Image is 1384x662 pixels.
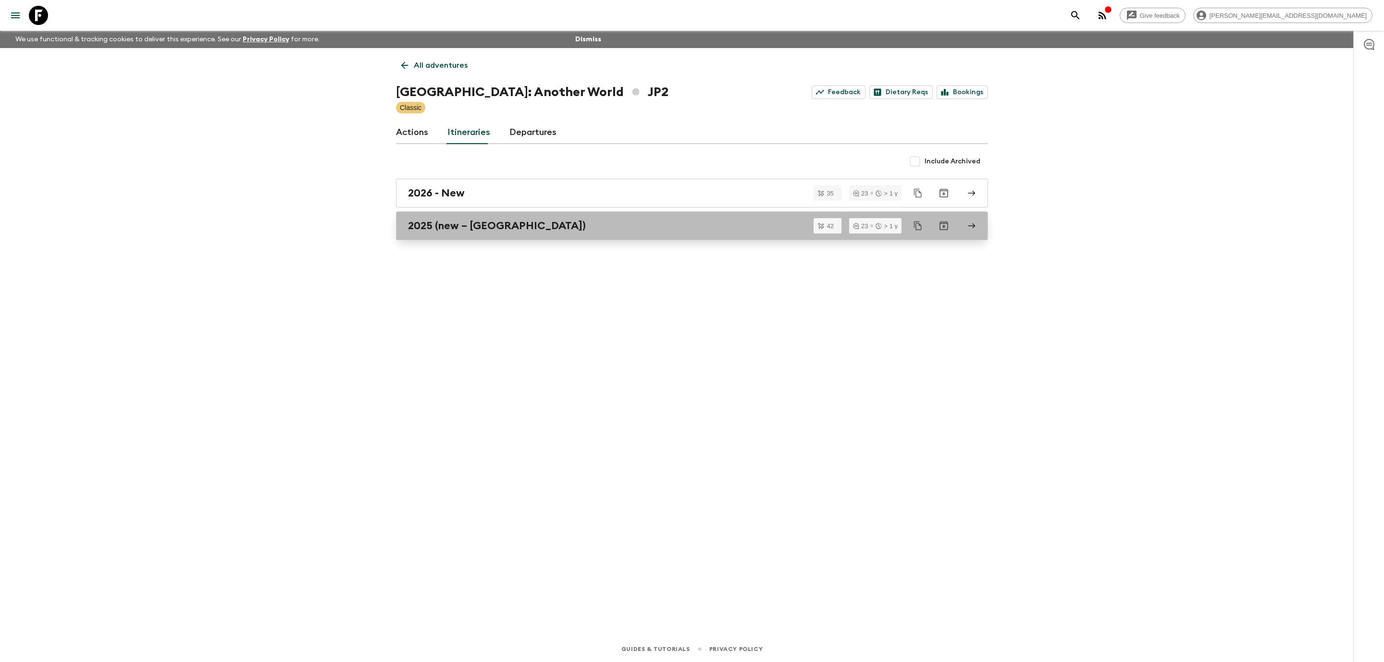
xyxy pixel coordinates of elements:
a: Guides & Tutorials [621,644,690,654]
h1: [GEOGRAPHIC_DATA]: Another World JP2 [396,83,668,102]
a: 2025 (new – [GEOGRAPHIC_DATA]) [396,211,988,240]
a: Feedback [812,86,865,99]
button: Dismiss [573,33,604,46]
h2: 2026 - New [408,187,465,199]
button: search adventures [1066,6,1085,25]
span: 42 [821,223,840,229]
a: Departures [509,121,556,144]
h2: 2025 (new – [GEOGRAPHIC_DATA]) [408,220,586,232]
p: We use functional & tracking cookies to deliver this experience. See our for more. [12,31,323,48]
button: Duplicate [909,184,927,202]
div: > 1 y [876,190,898,196]
a: Itineraries [447,121,490,144]
div: 23 [853,190,868,196]
button: Archive [934,184,953,203]
a: All adventures [396,56,473,75]
span: [PERSON_NAME][EMAIL_ADDRESS][DOMAIN_NAME] [1204,12,1372,19]
div: 23 [853,223,868,229]
p: Classic [400,103,421,112]
a: Give feedback [1120,8,1186,23]
div: > 1 y [876,223,898,229]
p: All adventures [414,60,468,71]
a: Bookings [937,86,988,99]
a: Privacy Policy [709,644,763,654]
button: Archive [934,216,953,235]
a: Dietary Reqs [869,86,933,99]
button: Duplicate [909,217,927,234]
span: Include Archived [925,157,980,166]
button: menu [6,6,25,25]
a: Actions [396,121,428,144]
a: 2026 - New [396,179,988,208]
div: [PERSON_NAME][EMAIL_ADDRESS][DOMAIN_NAME] [1193,8,1372,23]
span: Give feedback [1135,12,1185,19]
a: Privacy Policy [243,36,289,43]
span: 35 [821,190,840,196]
